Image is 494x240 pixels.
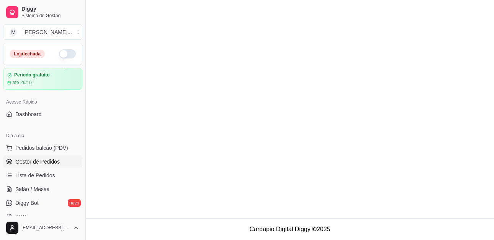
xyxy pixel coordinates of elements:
[3,169,82,182] a: Lista de Pedidos
[14,72,50,78] article: Período gratuito
[10,28,17,36] span: M
[15,185,49,193] span: Salão / Mesas
[3,68,82,90] a: Período gratuitoaté 26/10
[3,183,82,195] a: Salão / Mesas
[21,225,70,231] span: [EMAIL_ADDRESS][DOMAIN_NAME]
[15,172,55,179] span: Lista de Pedidos
[23,28,72,36] div: [PERSON_NAME] ...
[3,96,82,108] div: Acesso Rápido
[3,130,82,142] div: Dia a dia
[15,144,68,152] span: Pedidos balcão (PDV)
[3,197,82,209] a: Diggy Botnovo
[3,156,82,168] a: Gestor de Pedidos
[15,158,60,165] span: Gestor de Pedidos
[3,3,82,21] a: DiggySistema de Gestão
[3,108,82,120] a: Dashboard
[15,213,26,221] span: KDS
[21,13,79,19] span: Sistema de Gestão
[10,50,45,58] div: Loja fechada
[3,142,82,154] button: Pedidos balcão (PDV)
[59,49,76,58] button: Alterar Status
[3,219,82,237] button: [EMAIL_ADDRESS][DOMAIN_NAME]
[3,211,82,223] a: KDS
[21,6,79,13] span: Diggy
[86,218,494,240] footer: Cardápio Digital Diggy © 2025
[15,110,42,118] span: Dashboard
[13,79,32,86] article: até 26/10
[3,24,82,40] button: Select a team
[15,199,39,207] span: Diggy Bot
